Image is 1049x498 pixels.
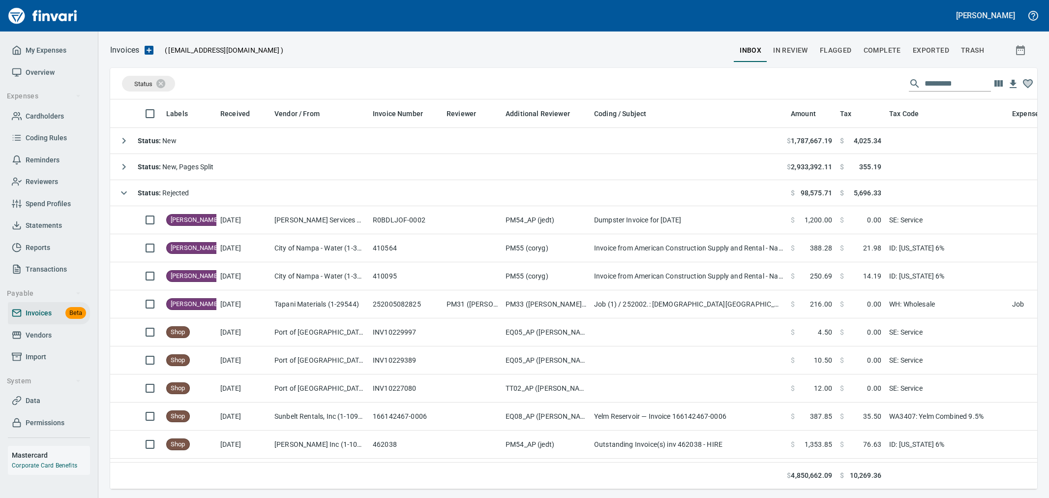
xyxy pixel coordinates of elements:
[167,216,223,225] span: [PERSON_NAME]
[590,206,787,234] td: Dumpster Invoice for [DATE]
[8,346,90,368] a: Import
[216,346,270,374] td: [DATE]
[885,431,1008,459] td: ID: [US_STATE] 6%
[443,290,502,318] td: PM31 ([PERSON_NAME], niks)
[8,390,90,412] a: Data
[791,215,795,225] span: $
[818,327,832,337] span: 4.50
[139,44,159,56] button: Upload an Invoice
[167,328,189,337] span: Shop
[26,219,62,232] span: Statements
[502,431,590,459] td: PM54_AP (jedt)
[166,108,201,120] span: Labels
[6,4,80,28] img: Finvari
[506,108,583,120] span: Additional Reviewer
[787,162,791,172] span: $
[801,188,832,198] span: 98,575.71
[138,137,177,145] span: New
[138,189,189,197] span: Rejected
[373,108,436,120] span: Invoice Number
[7,90,81,102] span: Expenses
[26,66,55,79] span: Overview
[840,243,844,253] span: $
[216,262,270,290] td: [DATE]
[791,108,829,120] span: Amount
[167,45,280,55] span: [EMAIL_ADDRESS][DOMAIN_NAME]
[885,206,1008,234] td: SE: Service
[1020,76,1035,91] button: Column choices favorited. Click to reset to default
[8,412,90,434] a: Permissions
[791,108,816,120] span: Amount
[810,243,832,253] span: 388.28
[8,39,90,62] a: My Expenses
[773,44,808,57] span: In Review
[590,459,787,487] td: Acct No. C117765: Your Invoice From Sunroc Corporation is Attached
[814,355,832,365] span: 10.50
[867,215,881,225] span: 0.00
[138,137,162,145] strong: Status :
[216,403,270,431] td: [DATE]
[26,417,64,429] span: Permissions
[26,176,58,188] span: Reviewers
[840,355,844,365] span: $
[863,439,881,449] span: 76.63
[167,384,189,393] span: Shop
[502,290,590,318] td: PM33 ([PERSON_NAME], elleb, [PERSON_NAME], [PERSON_NAME])
[590,262,787,290] td: Invoice from American Construction Supply and Rental - Nampa
[885,374,1008,403] td: SE: Service
[7,375,81,387] span: System
[216,234,270,262] td: [DATE]
[369,403,443,431] td: 166142467-0006
[270,234,369,262] td: City of Nampa - Water (1-39480)
[26,44,66,57] span: My Expenses
[122,76,175,92] div: Status
[787,470,791,481] span: $
[166,108,188,120] span: Labels
[820,44,852,57] span: Flagged
[220,108,263,120] span: Received
[859,162,881,172] span: 355.19
[369,318,443,346] td: INV10229997
[138,163,162,171] strong: Status :
[502,234,590,262] td: PM55 (coryg)
[26,307,52,319] span: Invoices
[740,44,761,57] span: inbox
[791,243,795,253] span: $
[8,324,90,346] a: Vendors
[369,459,443,487] td: 41434111
[220,108,250,120] span: Received
[502,318,590,346] td: EQ05_AP ([PERSON_NAME], [PERSON_NAME], [PERSON_NAME])
[270,318,369,346] td: Port of [GEOGRAPHIC_DATA] (1-24796)
[369,262,443,290] td: 410095
[26,242,50,254] span: Reports
[956,10,1015,21] h5: [PERSON_NAME]
[159,45,283,55] p: ( )
[885,346,1008,374] td: SE: Service
[840,162,844,172] span: $
[913,44,949,57] span: Exported
[787,136,791,146] span: $
[840,188,844,198] span: $
[369,374,443,403] td: INV10227080
[854,188,881,198] span: 5,696.33
[867,299,881,309] span: 0.00
[864,44,901,57] span: Complete
[863,411,881,421] span: 35.50
[369,346,443,374] td: INV10229389
[791,162,832,172] span: 2,933,392.11
[110,44,139,56] p: Invoices
[65,308,86,319] span: Beta
[814,383,832,393] span: 12.00
[840,327,844,337] span: $
[274,108,320,120] span: Vendor / From
[8,193,90,215] a: Spend Profiles
[791,299,795,309] span: $
[216,206,270,234] td: [DATE]
[791,188,795,198] span: $
[885,318,1008,346] td: SE: Service
[863,271,881,281] span: 14.19
[840,299,844,309] span: $
[791,383,795,393] span: $
[791,271,795,281] span: $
